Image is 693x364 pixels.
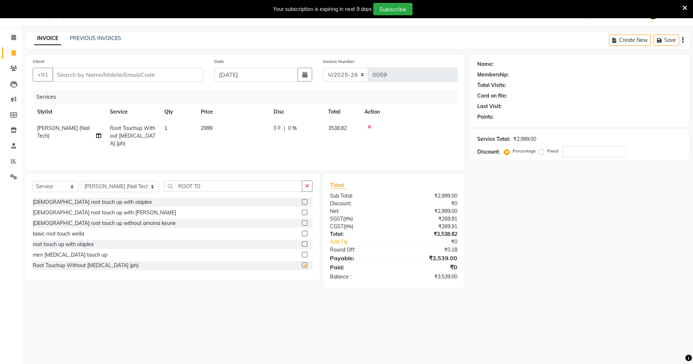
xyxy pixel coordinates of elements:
div: ₹2,999.00 [394,207,463,215]
th: Action [360,104,457,120]
a: INVOICE [34,32,61,45]
button: Create New [609,35,651,46]
div: Balance : [324,273,394,281]
span: [PERSON_NAME] (Nail Tech) [37,125,89,139]
span: | [284,124,285,132]
div: ₹269.91 [394,223,463,230]
div: ₹0 [405,238,463,246]
div: ( ) [324,223,394,230]
button: Save [654,35,679,46]
div: [DEMOGRAPHIC_DATA] root touch up with [PERSON_NAME] [33,209,176,217]
div: ₹3,539.00 [394,254,463,262]
div: Sub Total: [324,192,394,200]
div: Discount: [477,148,500,156]
th: Stylist [33,104,105,120]
div: Root Touchup Without [MEDICAL_DATA] (ph) [33,262,139,269]
span: Total [330,181,347,189]
span: 0 % [288,124,297,132]
div: ( ) [324,215,394,223]
span: SGST [330,215,343,222]
span: 3538.82 [328,125,347,131]
div: men [MEDICAL_DATA] touch up [33,251,107,259]
label: Fixed [547,148,558,154]
th: Disc [269,104,324,120]
div: ₹2,999.00 [394,192,463,200]
div: Paid: [324,263,394,272]
input: Search or Scan [164,181,302,192]
div: basic root touch wella [33,230,84,238]
a: Add Tip [324,238,405,246]
div: [DEMOGRAPHIC_DATA] root touch up with olaplex [33,198,152,206]
div: Round Off: [324,246,394,254]
div: ₹0 [394,263,463,272]
div: Your subscription is expiring in next 9 days [273,5,372,13]
span: 9% [344,216,351,222]
div: ₹0.18 [394,246,463,254]
span: 0 F [274,124,281,132]
span: 2999 [201,125,212,131]
th: Service [105,104,160,120]
th: Total [324,104,360,120]
div: ₹3,538.82 [394,230,463,238]
th: Qty [160,104,196,120]
span: 9% [345,223,352,229]
input: Search by Name/Mobile/Email/Code [52,68,203,82]
span: 1 [164,125,167,131]
div: Points: [477,113,494,121]
div: Card on file: [477,92,507,100]
div: ₹0 [394,200,463,207]
div: [DEMOGRAPHIC_DATA] root touch up without amoina keune [33,219,176,227]
div: Name: [477,60,494,68]
label: Date [214,58,224,65]
div: ₹269.91 [394,215,463,223]
label: Client [33,58,44,65]
div: root touch up with olaplex [33,241,93,248]
div: ₹2,999.00 [513,135,536,143]
button: Subscribe [373,3,413,15]
div: Membership: [477,71,509,79]
div: Services [33,90,463,104]
div: Payable: [324,254,394,262]
div: Discount: [324,200,394,207]
span: Root Touchup Without [MEDICAL_DATA] (ph) [110,125,155,147]
a: PREVIOUS INVOICES [70,35,121,41]
label: Percentage [513,148,536,154]
div: Service Total: [477,135,510,143]
div: ₹3,539.00 [394,273,463,281]
span: CGST [330,223,343,230]
th: Price [196,104,269,120]
button: +91 [33,68,53,82]
label: Invoice Number [323,58,355,65]
div: Total: [324,230,394,238]
div: Total Visits: [477,82,506,89]
div: Net: [324,207,394,215]
div: Last Visit: [477,103,502,110]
